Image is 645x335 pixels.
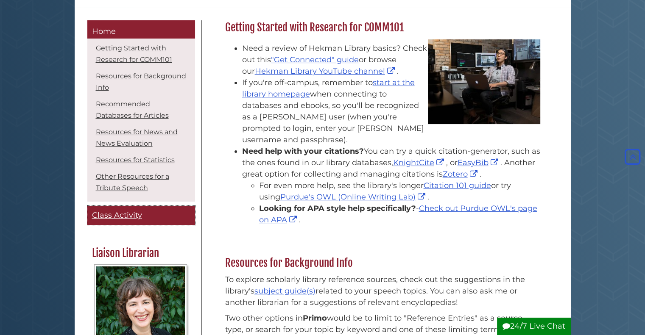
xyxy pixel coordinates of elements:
a: Hekman Library YouTube channel [255,66,397,76]
a: Resources for Background Info [96,72,186,91]
span: Class Activity [92,210,142,220]
a: EasyBib [458,158,500,167]
li: If you're off-campus, remember to when connecting to databases and ebooks, so you'll be recognize... [242,77,541,146]
span: Home [92,27,116,36]
a: KnightCite [393,158,446,167]
a: Home [87,20,195,39]
h2: Resources for Background Info [221,256,545,270]
a: Class Activity [87,206,195,225]
li: For even more help, see the library's longer or try using . [259,180,541,203]
a: Back to Top [623,152,643,161]
a: Recommended Databases for Articles [96,100,169,119]
a: Zotero [443,169,480,179]
li: You can try a quick citation-generator, such as the ones found in our library databases, , or . A... [242,146,541,226]
a: "Get Connected" guide [271,55,359,64]
strong: Looking for APA style help specifically? [259,204,416,213]
strong: Need help with your citations? [242,147,364,156]
a: Other Resources for a Tribute Speech [96,172,169,192]
a: Check out Purdue OWL's page on APA [259,204,537,224]
p: To explore scholarly library reference sources, check out the suggestions in the library's relate... [225,274,541,308]
a: start at the library homepage [242,78,415,99]
li: - . [259,203,541,226]
a: Citation 101 guide [424,181,491,190]
a: Getting Started with Research for COMM101 [96,44,172,64]
button: 24/7 Live Chat [497,318,571,335]
strong: Primo [303,313,327,323]
li: Need a review of Hekman Library basics? Check out this or browse our . [242,43,541,77]
h2: Liaison Librarian [88,246,194,260]
a: Resources for Statistics [96,156,175,164]
h2: Getting Started with Research for COMM101 [221,21,545,34]
a: subject guide(s) [254,286,316,296]
a: Resources for News and News Evaluation [96,128,178,147]
a: Purdue's OWL (Online Writing Lab) [280,192,427,202]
